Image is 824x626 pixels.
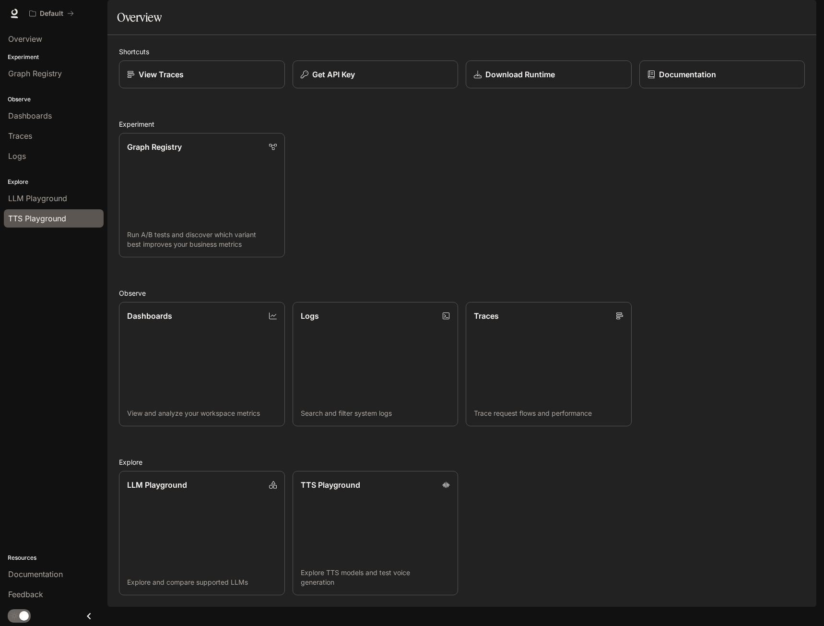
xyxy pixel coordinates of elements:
p: View and analyze your workspace metrics [127,409,277,418]
p: Trace request flows and performance [474,409,624,418]
a: TracesTrace request flows and performance [466,302,632,426]
h2: Shortcuts [119,47,805,57]
p: LLM Playground [127,479,187,491]
p: Explore and compare supported LLMs [127,578,277,587]
p: Explore TTS models and test voice generation [301,568,450,587]
p: Logs [301,310,319,322]
button: Get API Key [293,60,459,88]
p: TTS Playground [301,479,360,491]
p: Graph Registry [127,141,182,153]
a: Download Runtime [466,60,632,88]
p: Default [40,10,63,18]
a: Documentation [639,60,805,88]
p: Download Runtime [485,69,555,80]
p: Dashboards [127,310,172,322]
a: Graph RegistryRun A/B tests and discover which variant best improves your business metrics [119,133,285,257]
h2: Explore [119,457,805,467]
p: Run A/B tests and discover which variant best improves your business metrics [127,230,277,249]
a: LLM PlaygroundExplore and compare supported LLMs [119,471,285,595]
h1: Overview [117,8,162,27]
a: DashboardsView and analyze your workspace metrics [119,302,285,426]
a: TTS PlaygroundExplore TTS models and test voice generation [293,471,459,595]
p: Documentation [659,69,716,80]
p: Get API Key [312,69,355,80]
a: View Traces [119,60,285,88]
a: LogsSearch and filter system logs [293,302,459,426]
p: Search and filter system logs [301,409,450,418]
button: All workspaces [25,4,78,23]
h2: Experiment [119,119,805,129]
h2: Observe [119,288,805,298]
p: View Traces [139,69,184,80]
p: Traces [474,310,499,322]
